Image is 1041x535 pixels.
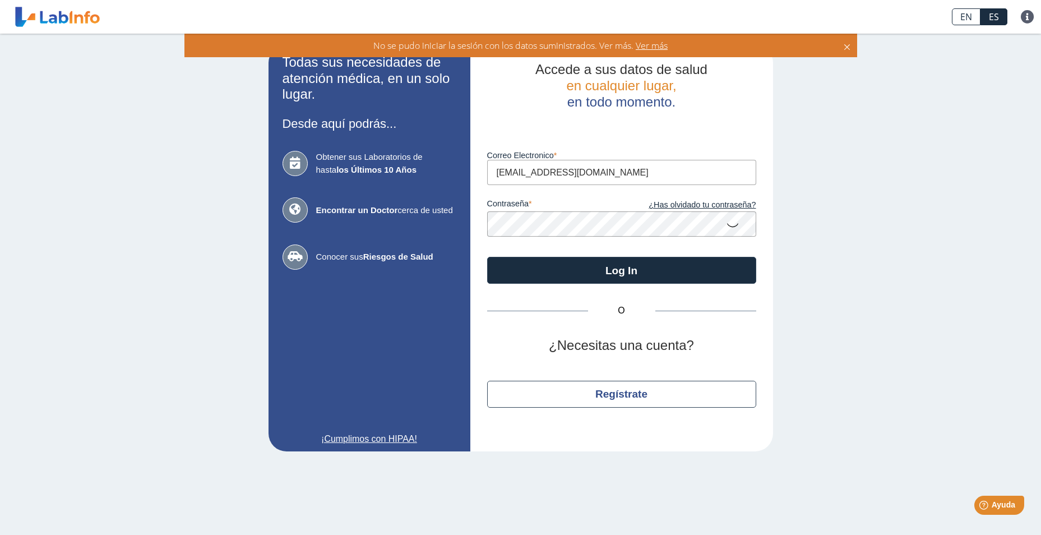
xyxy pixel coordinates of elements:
a: ¿Has olvidado tu contraseña? [622,199,756,211]
h3: Desde aquí podrás... [283,117,456,131]
span: Conocer sus [316,251,456,264]
h2: ¿Necesitas una cuenta? [487,338,756,354]
b: Encontrar un Doctor [316,205,398,215]
span: en cualquier lugar, [566,78,676,93]
span: Accede a sus datos de salud [535,62,707,77]
label: Correo Electronico [487,151,756,160]
span: Ver más [633,39,668,52]
span: cerca de usted [316,204,456,217]
b: los Últimos 10 Años [336,165,417,174]
span: O [588,304,655,317]
a: ES [980,8,1007,25]
span: Obtener sus Laboratorios de hasta [316,151,456,176]
h2: Todas sus necesidades de atención médica, en un solo lugar. [283,54,456,103]
iframe: Help widget launcher [941,491,1029,523]
a: EN [952,8,980,25]
button: Log In [487,257,756,284]
a: ¡Cumplimos con HIPAA! [283,432,456,446]
span: en todo momento. [567,94,676,109]
button: Regístrate [487,381,756,408]
b: Riesgos de Salud [363,252,433,261]
label: contraseña [487,199,622,211]
span: No se pudo iniciar la sesión con los datos suministrados. Ver más. [373,39,633,52]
